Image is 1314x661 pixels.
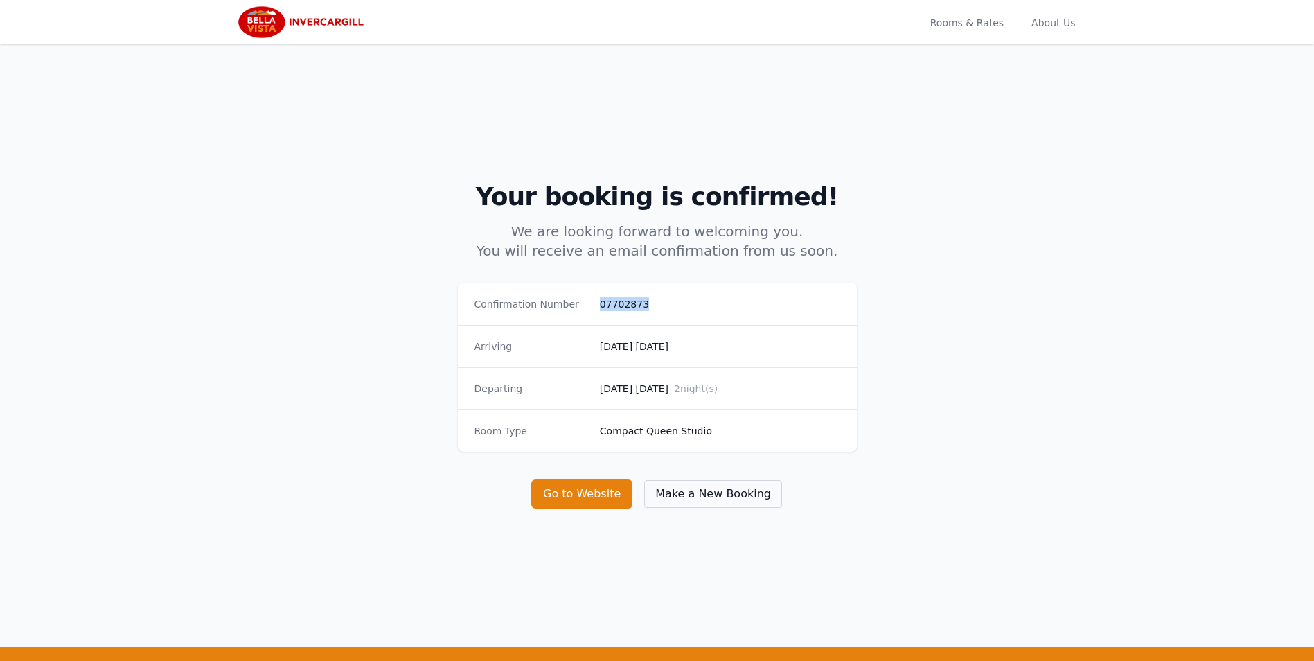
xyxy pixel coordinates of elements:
[674,383,718,394] span: 2 night(s)
[474,340,589,353] dt: Arriving
[531,487,643,500] a: Go to Website
[474,382,589,396] dt: Departing
[236,6,369,39] img: Bella Vista Invercargill
[531,479,632,509] button: Go to Website
[600,424,840,438] dd: Compact Queen Studio
[250,183,1065,211] h2: Your booking is confirmed!
[600,297,840,311] dd: 07702873
[474,297,589,311] dt: Confirmation Number
[643,479,783,509] button: Make a New Booking
[600,340,840,353] dd: [DATE] [DATE]
[474,424,589,438] dt: Room Type
[600,382,840,396] dd: [DATE] [DATE]
[391,222,923,261] p: We are looking forward to welcoming you. You will receive an email confirmation from us soon.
